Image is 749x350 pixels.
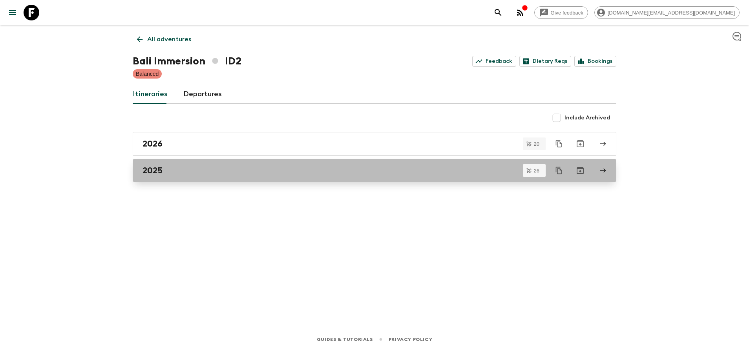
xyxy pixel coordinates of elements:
[5,5,20,20] button: menu
[529,141,544,147] span: 20
[519,56,571,67] a: Dietary Reqs
[490,5,506,20] button: search adventures
[133,159,616,182] a: 2025
[552,137,566,151] button: Duplicate
[572,136,588,152] button: Archive
[594,6,740,19] div: [DOMAIN_NAME][EMAIL_ADDRESS][DOMAIN_NAME]
[133,132,616,156] a: 2026
[133,85,168,104] a: Itineraries
[572,163,588,178] button: Archive
[317,335,373,344] a: Guides & Tutorials
[389,335,432,344] a: Privacy Policy
[142,139,163,149] h2: 2026
[133,31,195,47] a: All adventures
[603,10,739,16] span: [DOMAIN_NAME][EMAIL_ADDRESS][DOMAIN_NAME]
[529,168,544,173] span: 26
[147,35,191,44] p: All adventures
[136,70,159,78] p: Balanced
[534,6,588,19] a: Give feedback
[183,85,222,104] a: Departures
[574,56,616,67] a: Bookings
[552,163,566,178] button: Duplicate
[546,10,588,16] span: Give feedback
[133,53,241,69] h1: Bali Immersion ID2
[564,114,610,122] span: Include Archived
[472,56,516,67] a: Feedback
[142,165,163,176] h2: 2025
